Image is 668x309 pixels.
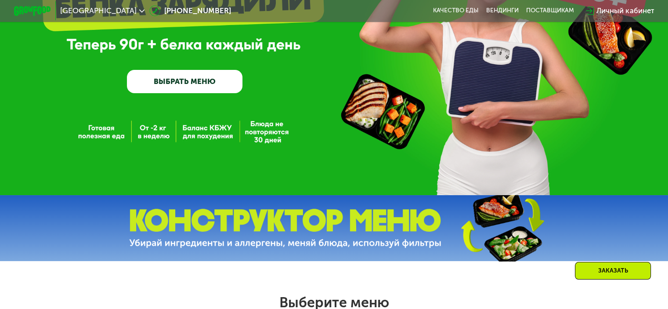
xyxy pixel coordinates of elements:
[149,5,231,16] a: [PHONE_NUMBER]
[575,262,651,280] div: Заказать
[127,70,242,93] a: ВЫБРАТЬ МЕНЮ
[526,7,574,15] div: поставщикам
[596,5,654,16] div: Личный кабинет
[433,7,479,15] a: Качество еды
[486,7,519,15] a: Вендинги
[60,7,137,15] span: [GEOGRAPHIC_DATA]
